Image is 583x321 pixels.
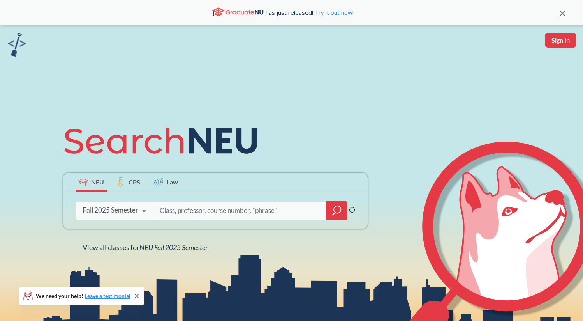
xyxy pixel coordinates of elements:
div: Fall 2025 Semester [83,206,138,215]
span: NEU [91,177,104,186]
img: sandbox logo [8,33,26,57]
div: magnifying glass [326,201,347,220]
span: View all classes for [83,243,208,252]
a: sandbox logo [8,33,26,59]
span: We need your help! [36,293,130,299]
button: Sign In [545,33,576,48]
span: CPS [129,177,140,186]
input: Class, professor, course number, "phrase" [159,202,321,219]
a: Try it out now! [313,9,354,16]
span: Law [167,177,178,186]
a: Leave a testimonial [85,293,130,299]
span: NEU Fall 2025 Semester [139,243,208,252]
svg: magnifying glass [332,205,342,216]
span: has just released! [266,8,354,17]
